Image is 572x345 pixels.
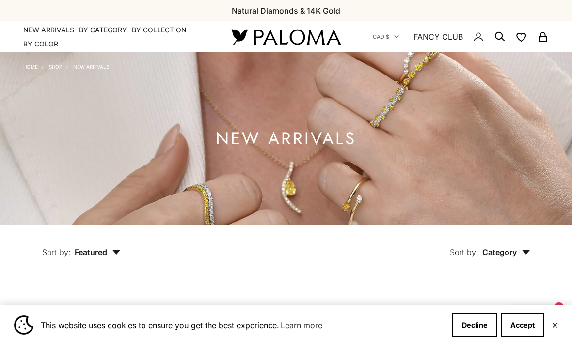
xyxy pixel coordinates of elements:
[501,313,544,337] button: Accept
[452,313,497,337] button: Decline
[450,247,478,257] span: Sort by:
[73,64,109,70] a: NEW ARRIVALS
[23,25,208,49] nav: Primary navigation
[482,247,530,257] span: Category
[20,225,143,266] button: Sort by: Featured
[373,32,399,41] button: CAD $
[79,25,127,35] summary: By Category
[75,247,121,257] span: Featured
[373,21,549,52] nav: Secondary navigation
[428,225,553,266] button: Sort by: Category
[552,322,558,328] button: Close
[373,32,389,41] span: CAD $
[23,62,109,70] nav: Breadcrumb
[41,318,445,332] span: This website uses cookies to ensure you get the best experience.
[42,247,71,257] span: Sort by:
[23,25,74,35] a: NEW ARRIVALS
[49,64,62,70] a: Shop
[413,30,463,43] a: FANCY CLUB
[232,4,340,17] p: Natural Diamonds & 14K Gold
[23,64,38,70] a: Home
[279,318,324,332] a: Learn more
[23,39,58,49] summary: By Color
[14,315,33,335] img: Cookie banner
[132,25,187,35] summary: By Collection
[216,133,356,145] h1: NEW ARRIVALS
